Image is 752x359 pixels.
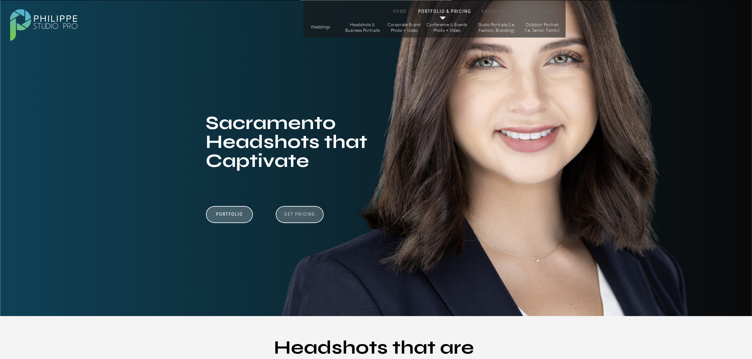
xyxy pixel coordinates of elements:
[345,22,381,33] a: Headshots & Business Portraits
[208,211,251,223] a: Portfolio
[475,22,518,33] a: Studio Portraits (i.e. Fashion, Branding)
[514,9,540,15] a: CONTACT
[426,22,468,33] a: Conference & Events Photo + Video
[282,211,317,219] a: Get Pricing
[417,9,472,15] a: PORTFOLIO & PRICING
[525,22,560,33] a: Outdoor Portrait (i.e. Senior, Family)
[206,114,383,176] h1: Sacramento Headshots that Captivate
[480,9,507,15] a: ABOUT US
[387,22,422,33] a: Corporate Brand Photo + Video
[387,9,413,15] a: HOME
[310,24,332,31] a: Weddings
[542,9,558,15] a: BLOG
